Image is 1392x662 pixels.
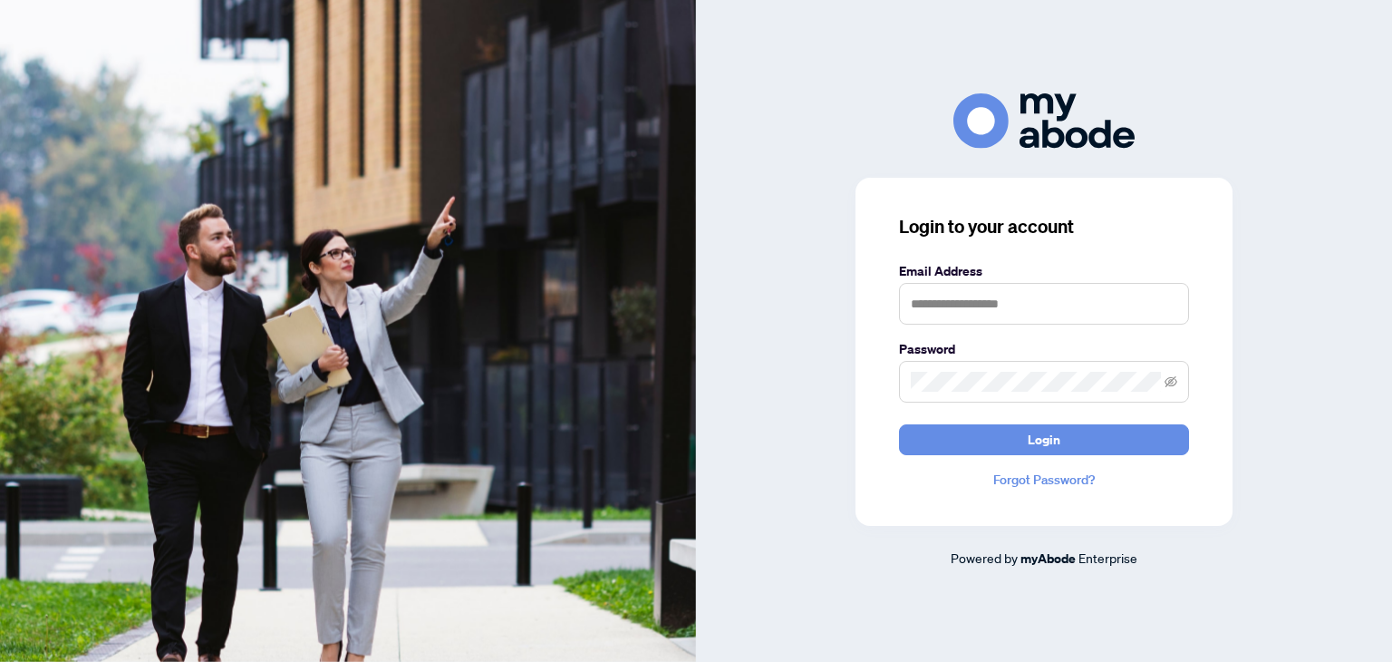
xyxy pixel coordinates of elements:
button: Login [899,424,1189,455]
span: Powered by [951,550,1018,566]
h3: Login to your account [899,214,1189,239]
a: myAbode [1020,549,1076,569]
span: Enterprise [1078,550,1137,566]
span: Login [1028,425,1060,454]
label: Password [899,339,1189,359]
span: eye-invisible [1165,375,1177,388]
a: Forgot Password? [899,470,1189,490]
label: Email Address [899,261,1189,281]
img: ma-logo [953,93,1135,149]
